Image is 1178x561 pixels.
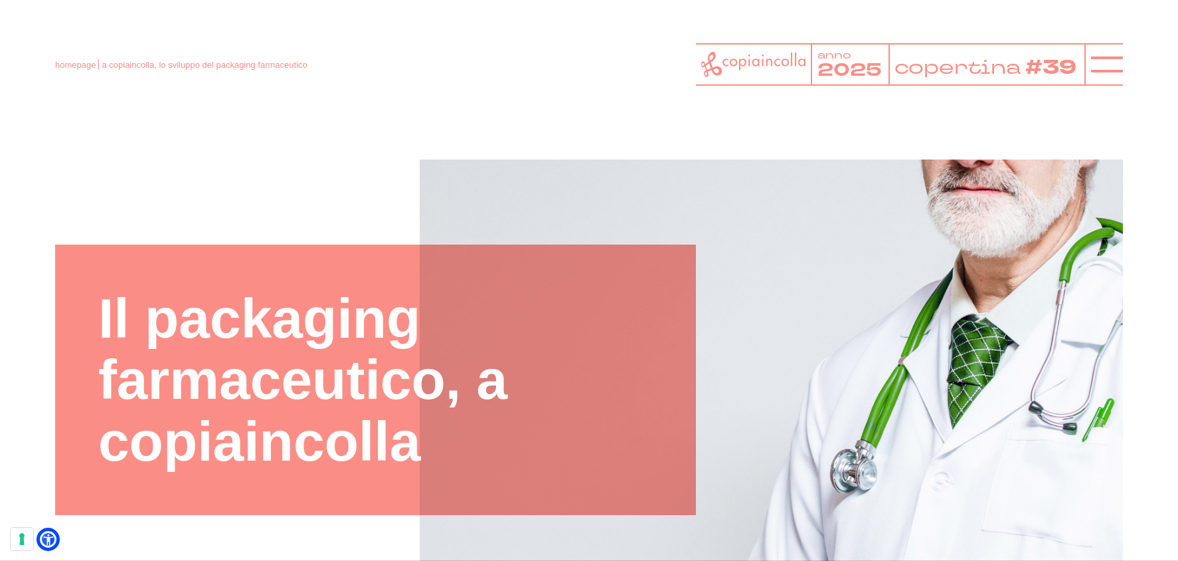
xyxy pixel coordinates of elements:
[11,528,33,550] button: Le tue preferenze relative al consenso per le tecnologie di tracciamento
[1027,54,1078,82] tspan: #39
[102,60,307,70] span: a copiaincolla, lo sviluppo del packaging farmaceutico
[817,58,882,82] tspan: 2025
[40,531,56,548] a: Open Accessibility Menu
[894,55,1023,80] tspan: copertina
[817,48,851,62] tspan: anno
[55,60,96,70] a: homepage
[98,288,653,472] h1: Il packaging farmaceutico, a copiaincolla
